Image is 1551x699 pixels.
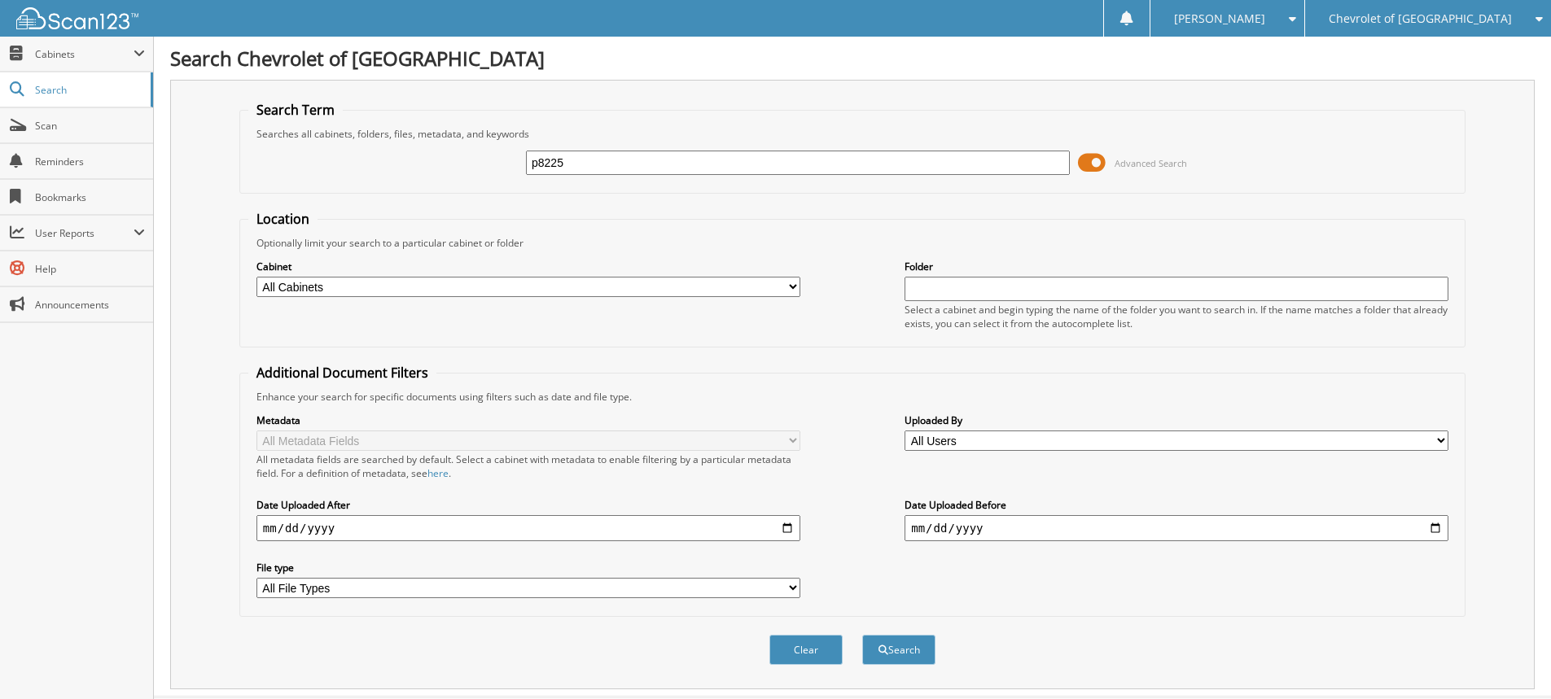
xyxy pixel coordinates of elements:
[905,260,1448,273] label: Folder
[256,498,800,512] label: Date Uploaded After
[1174,14,1265,24] span: [PERSON_NAME]
[248,236,1457,250] div: Optionally limit your search to a particular cabinet or folder
[905,498,1448,512] label: Date Uploaded Before
[256,452,800,480] div: All metadata fields are searched by default. Select a cabinet with metadata to enable filtering b...
[905,303,1448,330] div: Select a cabinet and begin typing the name of the folder you want to search in. If the name match...
[769,635,843,665] button: Clear
[1115,157,1187,169] span: Advanced Search
[248,210,318,228] legend: Location
[905,515,1448,541] input: end
[35,298,145,312] span: Announcements
[248,390,1457,404] div: Enhance your search for specific documents using filters such as date and file type.
[35,155,145,168] span: Reminders
[256,561,800,574] label: File type
[35,47,134,61] span: Cabinets
[248,364,436,382] legend: Additional Document Filters
[1329,14,1512,24] span: Chevrolet of [GEOGRAPHIC_DATA]
[248,127,1457,141] div: Searches all cabinets, folders, files, metadata, and keywords
[170,45,1535,72] h1: Search Chevrolet of [GEOGRAPHIC_DATA]
[256,413,800,427] label: Metadata
[35,119,145,133] span: Scan
[35,83,142,97] span: Search
[862,635,935,665] button: Search
[905,413,1448,427] label: Uploaded By
[256,260,800,273] label: Cabinet
[35,190,145,204] span: Bookmarks
[35,226,134,240] span: User Reports
[256,515,800,541] input: start
[248,101,343,119] legend: Search Term
[16,7,138,29] img: scan123-logo-white.svg
[427,466,449,480] a: here
[35,262,145,276] span: Help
